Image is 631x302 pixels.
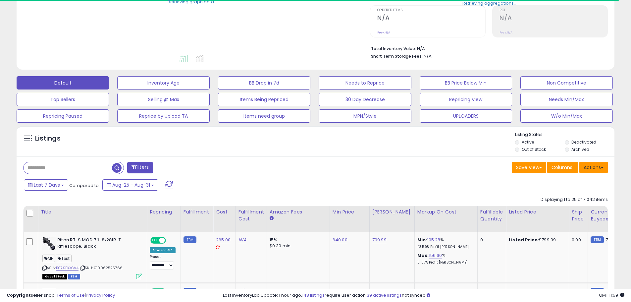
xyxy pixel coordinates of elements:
[520,93,613,106] button: Needs Min/Max
[270,237,325,243] div: 15%
[599,292,624,298] span: 2025-09-8 11:59 GMT
[42,237,56,250] img: 418hPfOYIiL._SL40_.jpg
[541,197,608,203] div: Displaying 1 to 25 of 71042 items
[367,292,402,298] a: 39 active listings
[184,209,210,215] div: Fulfillment
[41,209,144,215] div: Title
[302,292,325,298] a: 148 listings
[150,209,178,215] div: Repricing
[238,209,264,222] div: Fulfillment Cost
[17,93,109,106] button: Top Sellers
[56,265,79,271] a: B07SBKXCV4
[270,209,327,215] div: Amazon Fees
[417,237,472,249] div: %
[319,109,411,123] button: MPN/Style
[42,237,142,278] div: ASIN:
[417,237,427,243] b: Min:
[552,164,572,171] span: Columns
[150,247,176,253] div: Amazon AI *
[216,237,231,243] a: 265.00
[68,274,80,279] span: FBM
[7,292,31,298] strong: Copyright
[7,292,115,299] div: seller snap | |
[150,255,176,270] div: Preset:
[333,209,367,215] div: Min Price
[151,238,159,243] span: ON
[591,209,625,222] div: Current Buybox Price
[417,260,472,265] p: 51.87% Profit [PERSON_NAME]
[218,109,310,123] button: Items need group
[319,93,411,106] button: 30 Day Decrease
[57,237,138,251] b: Riton RT-S MOD 7 1-8x28IR-T Riflescope, Black
[238,237,246,243] a: N/A
[56,255,72,262] span: Test
[417,252,429,259] b: Max:
[42,274,67,279] span: All listings that are currently out of stock and unavailable for purchase on Amazon
[427,237,441,243] a: 105.28
[417,253,472,265] div: %
[117,93,210,106] button: Selling @ Max
[218,76,310,90] button: BB Drop in 7d
[420,93,512,106] button: Repricing View
[42,255,55,262] span: MF
[35,134,61,143] h5: Listings
[24,179,68,191] button: Last 7 Days
[102,179,158,191] button: Aug-25 - Aug-31
[572,237,583,243] div: 0.00
[571,147,589,152] label: Archived
[414,206,477,232] th: The percentage added to the cost of goods (COGS) that forms the calculator for Min & Max prices.
[270,243,325,249] div: $0.30 min
[57,292,85,298] a: Terms of Use
[216,209,233,215] div: Cost
[165,238,176,243] span: OFF
[112,182,150,188] span: Aug-25 - Aug-31
[509,237,539,243] b: Listed Price:
[572,209,585,222] div: Ship Price
[512,162,546,173] button: Save View
[547,162,578,173] button: Columns
[117,76,210,90] button: Inventory Age
[69,182,100,189] span: Compared to:
[117,109,210,123] button: Reprice by Upload TA
[420,76,512,90] button: BB Price Below Min
[372,237,387,243] a: 799.99
[420,109,512,123] button: UPLOADERS
[86,292,115,298] a: Privacy Policy
[79,265,123,271] span: | SKU: 019962525766
[509,209,566,215] div: Listed Price
[605,237,620,243] span: 799.99
[372,209,412,215] div: [PERSON_NAME]
[591,236,604,243] small: FBM
[333,237,347,243] a: 640.00
[417,245,472,249] p: 43.59% Profit [PERSON_NAME]
[515,132,614,138] p: Listing States:
[34,182,60,188] span: Last 7 Days
[520,109,613,123] button: W/o Min/Max
[17,76,109,90] button: Default
[522,139,534,145] label: Active
[218,93,310,106] button: Items Being Repriced
[571,139,596,145] label: Deactivated
[480,209,503,222] div: Fulfillable Quantity
[429,252,442,259] a: 156.60
[417,209,475,215] div: Markup on Cost
[127,162,153,173] button: Filters
[522,147,546,152] label: Out of Stock
[184,236,196,243] small: FBM
[520,76,613,90] button: Non Competitive
[17,109,109,123] button: Repricing Paused
[270,215,274,221] small: Amazon Fees.
[579,162,608,173] button: Actions
[223,292,624,299] div: Last InventoryLab Update: 1 hour ago, require user action, not synced.
[319,76,411,90] button: Needs to Reprice
[480,237,501,243] div: 0
[509,237,564,243] div: $799.99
